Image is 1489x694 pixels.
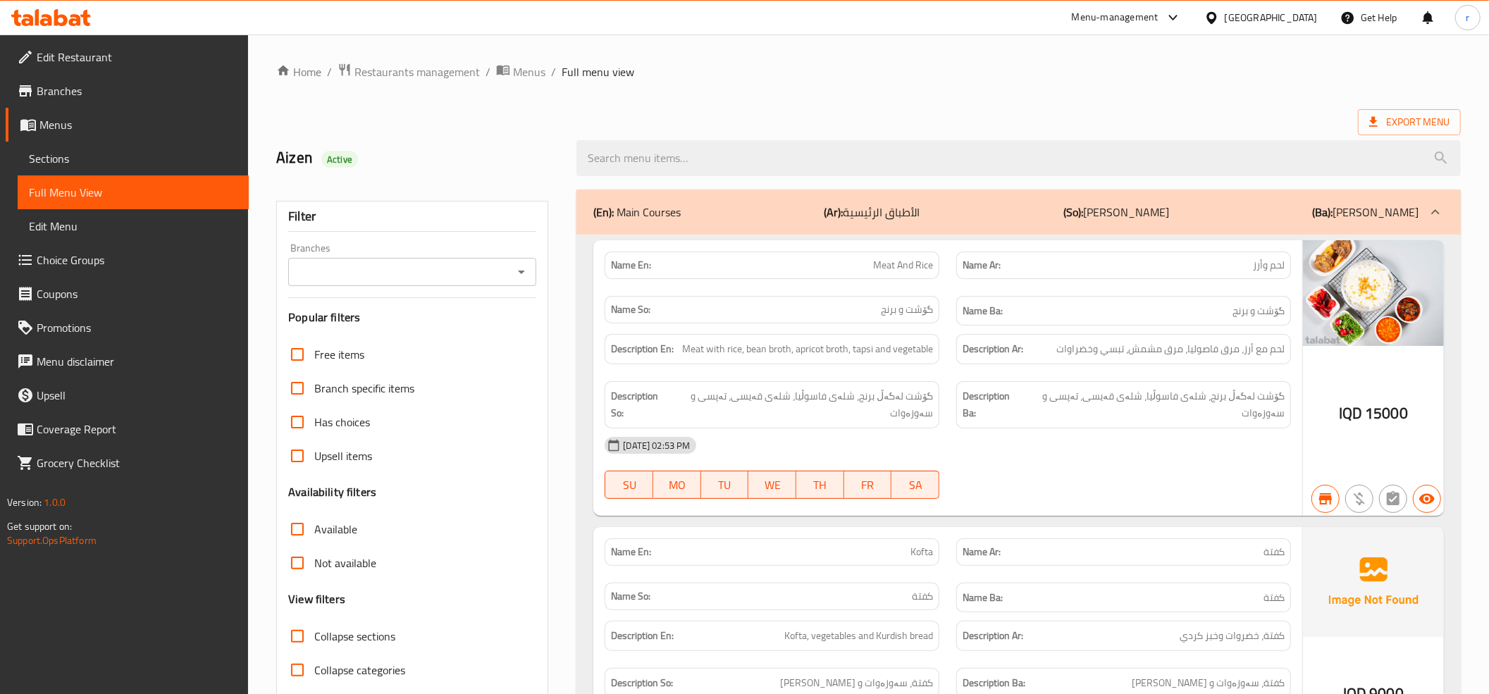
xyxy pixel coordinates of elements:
strong: Description En: [611,340,674,358]
span: 15000 [1365,399,1408,427]
div: [GEOGRAPHIC_DATA] [1225,10,1318,25]
a: Support.OpsPlatform [7,531,97,550]
span: Not available [314,554,376,571]
strong: Name En: [611,545,651,559]
a: Edit Menu [18,209,249,243]
li: / [551,63,556,80]
button: Available [1413,485,1441,513]
img: Apollo_Grill_cow_and_rice638766698801526267.jpg [1303,240,1444,346]
span: Has choices [314,414,370,430]
a: Menus [6,108,249,142]
span: گۆشت لەگەڵ برنج، شلەی فاسوڵیا، شلەی قەیسی، تەپسی و سەوزەوات [671,388,933,422]
span: Collapse sections [314,628,395,645]
h3: View filters [288,591,345,607]
a: Coverage Report [6,412,249,446]
span: MO [659,475,696,495]
strong: Description So: [611,388,667,422]
span: 1.0.0 [44,493,66,512]
strong: Description Ba: [963,388,1020,422]
span: Sections [29,150,237,167]
button: FR [844,471,892,499]
p: [PERSON_NAME] [1063,204,1169,221]
div: (En): Main Courses(Ar):الأطباق الرئيسية(So):[PERSON_NAME](Ba):[PERSON_NAME] [576,190,1461,235]
a: Restaurants management [338,63,480,81]
span: SU [611,475,648,495]
span: Edit Menu [29,218,237,235]
span: WE [754,475,791,495]
strong: Name Ar: [963,258,1001,273]
a: Full Menu View [18,175,249,209]
button: Not has choices [1379,485,1407,513]
h2: Aizen [276,147,560,168]
span: Full menu view [562,63,634,80]
span: Export Menu [1358,109,1461,135]
span: Free items [314,346,364,363]
span: Version: [7,493,42,512]
button: MO [653,471,701,499]
span: Kofta, vegetables and Kurdish bread [784,627,933,645]
span: كفتة، خضروات وخبز كردي [1180,627,1285,645]
span: كفتة [1264,545,1285,559]
span: Coverage Report [37,421,237,438]
span: Grocery Checklist [37,454,237,471]
a: Coupons [6,277,249,311]
a: Menus [496,63,545,81]
div: Menu-management [1072,9,1159,26]
span: Meat with rice, bean broth, apricot broth, tapsi and vegetable [682,340,933,358]
span: Available [314,521,357,538]
span: لحم مع أرز، مرق فاصوليا، مرق مشمش، تبسي وخضراوات [1056,340,1285,358]
strong: Description Ba: [963,674,1025,692]
span: [DATE] 02:53 PM [617,439,696,452]
a: Home [276,63,321,80]
input: search [576,140,1461,176]
b: (Ba): [1312,202,1333,223]
span: TU [707,475,743,495]
span: گۆشت و برنج [881,302,933,317]
button: TH [796,471,844,499]
span: IQD [1339,399,1362,427]
span: Active [321,153,358,166]
a: Choice Groups [6,243,249,277]
a: Menu disclaimer [6,345,249,378]
span: Meat And Rice [873,258,933,273]
span: SA [897,475,934,495]
span: كفتة [1264,589,1285,607]
b: (Ar): [824,202,844,223]
h3: Availability filters [288,484,376,500]
span: كفتة [912,589,933,604]
nav: breadcrumb [276,63,1461,81]
span: Branches [37,82,237,99]
a: Promotions [6,311,249,345]
button: Purchased item [1345,485,1373,513]
a: Grocery Checklist [6,446,249,480]
span: لحم وأرز [1253,258,1285,273]
strong: Name En: [611,258,651,273]
p: [PERSON_NAME] [1312,204,1419,221]
li: / [327,63,332,80]
b: (En): [593,202,614,223]
span: Menus [513,63,545,80]
li: / [486,63,490,80]
img: Ae5nvW7+0k+MAAAAAElFTkSuQmCC [1303,527,1444,637]
span: Full Menu View [29,184,237,201]
span: Collapse categories [314,662,405,678]
button: SU [605,471,653,499]
a: Upsell [6,378,249,412]
div: Active [321,151,358,168]
strong: Name So: [611,589,650,604]
strong: Name So: [611,302,650,317]
span: Upsell items [314,447,372,464]
span: گۆشت و برنج [1232,302,1285,320]
span: كفتة، سەوزەوات و نانی کوردی [1132,674,1285,692]
span: Menus [39,116,237,133]
span: Kofta [910,545,933,559]
span: Menu disclaimer [37,353,237,370]
strong: Description Ar: [963,340,1023,358]
a: Edit Restaurant [6,40,249,74]
a: Sections [18,142,249,175]
button: TU [701,471,749,499]
span: Branch specific items [314,380,414,397]
span: Promotions [37,319,237,336]
p: الأطباق الرئيسية [824,204,920,221]
span: Coupons [37,285,237,302]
